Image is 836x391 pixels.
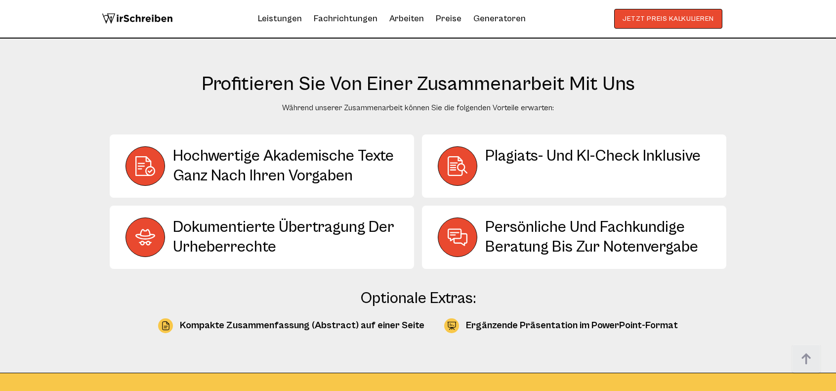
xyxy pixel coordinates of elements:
a: Generatoren [473,11,526,27]
p: Während unserer Zusammenarbeit können Sie die folgenden Vorteile erwarten: [110,101,726,115]
img: button top [792,345,821,374]
div: Dokumentierte Übertragung der Urheberrechte [173,217,398,257]
img: Dokumentierte Übertragung der Urheberrechte [135,227,155,247]
div: Ergänzende Präsentation im PowerPoint-Format [466,318,678,333]
div: Persönliche und fachkundige Beratung bis zur Notenvergabe [485,217,711,257]
img: Icon [161,321,171,331]
img: Hochwertige akademische Texte ganz nach Ihren Vorgaben [135,156,155,176]
img: Persönliche und fachkundige Beratung bis zur Notenvergabe [448,227,467,247]
button: JETZT PREIS KALKULIEREN [614,9,722,29]
div: Plagiats- und KI-Check inklusive [485,146,701,186]
a: Arbeiten [389,11,424,27]
img: logo wirschreiben [102,9,173,29]
a: Leistungen [258,11,302,27]
a: Fachrichtungen [314,11,377,27]
a: Preise [436,13,461,24]
div: Hochwertige akademische Texte ganz nach Ihren Vorgaben [173,146,398,186]
img: Plagiats- und KI-Check inklusive [448,156,467,176]
img: Icon [447,321,457,331]
h2: Profitieren Sie von einer Zusammenarbeit mit uns [110,72,726,96]
div: Kompakte Zusammenfassung (Abstract) auf einer Seite [180,318,424,333]
div: Optionale Extras: [110,289,726,308]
